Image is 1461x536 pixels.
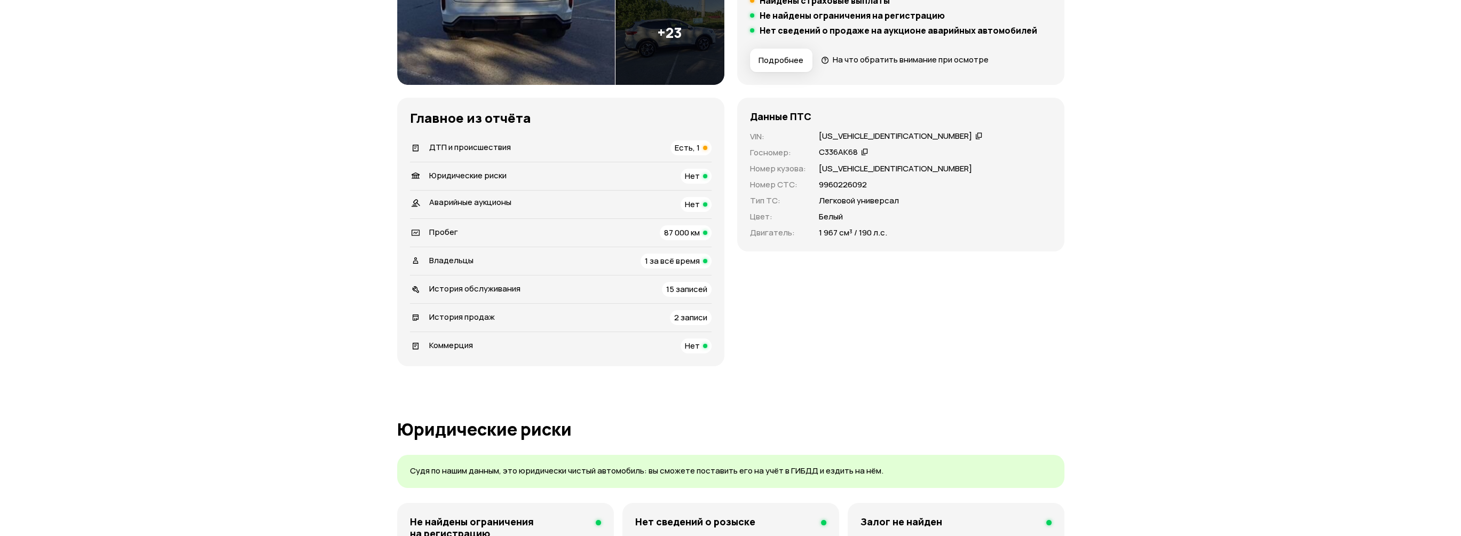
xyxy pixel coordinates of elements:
p: [US_VEHICLE_IDENTIFICATION_NUMBER] [819,163,972,175]
p: Легковой универсал [819,195,899,207]
h5: Не найдены ограничения на регистрацию [760,10,945,21]
span: Нет [685,199,700,210]
span: Нет [685,340,700,351]
span: Пробег [429,226,458,238]
button: Подробнее [750,49,812,72]
h4: Залог не найден [860,516,942,527]
h4: Данные ПТС [750,111,811,122]
h5: Нет сведений о продаже на аукционе аварийных автомобилей [760,25,1037,36]
p: 1 967 см³ / 190 л.с. [819,227,887,239]
p: Двигатель : [750,227,806,239]
span: Аварийные аукционы [429,196,511,208]
span: На что обратить внимание при осмотре [832,54,988,65]
h3: Главное из отчёта [410,111,712,125]
p: 9960226092 [819,179,867,191]
p: Цвет : [750,211,806,223]
span: 15 записей [666,283,707,295]
span: Есть, 1 [675,142,700,153]
span: История обслуживания [429,283,520,294]
span: 2 записи [674,312,707,323]
span: 1 за всё время [645,255,700,266]
p: Госномер : [750,147,806,159]
span: 87 000 км [664,227,700,238]
p: VIN : [750,131,806,143]
a: На что обратить внимание при осмотре [821,54,989,65]
p: Номер кузова : [750,163,806,175]
p: Номер СТС : [750,179,806,191]
p: Тип ТС : [750,195,806,207]
span: Нет [685,170,700,182]
h1: Юридические риски [397,420,1064,439]
p: Белый [819,211,843,223]
span: Владельцы [429,255,473,266]
span: ДТП и происшествия [429,141,511,153]
h4: Нет сведений о розыске [635,516,755,527]
span: Юридические риски [429,170,507,181]
div: [US_VEHICLE_IDENTIFICATION_NUMBER] [819,131,972,142]
div: С336АК68 [819,147,858,158]
span: Коммерция [429,340,473,351]
p: Судя по нашим данным, это юридически чистый автомобиль: вы сможете поставить его на учёт в ГИБДД ... [410,466,1052,477]
span: История продаж [429,311,495,322]
span: Подробнее [759,55,803,66]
